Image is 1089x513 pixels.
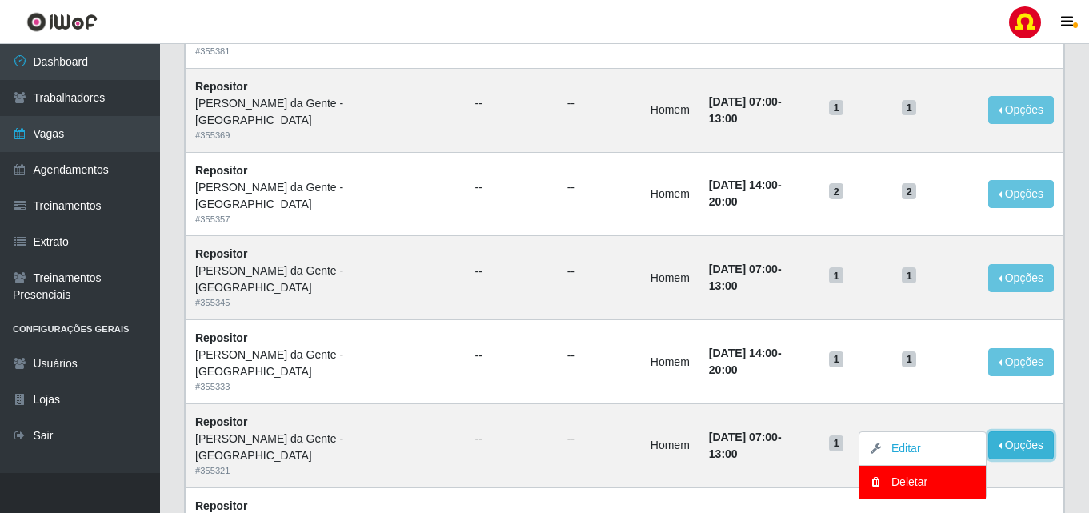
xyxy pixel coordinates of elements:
[195,415,247,428] strong: Repositor
[195,464,456,478] div: # 355321
[988,264,1054,292] button: Opções
[709,279,738,292] time: 13:00
[195,179,456,213] div: [PERSON_NAME] da Gente - [GEOGRAPHIC_DATA]
[988,180,1054,208] button: Opções
[709,178,782,208] strong: -
[567,347,631,364] ul: --
[709,95,778,108] time: [DATE] 07:00
[829,351,843,367] span: 1
[875,442,921,455] a: Editar
[195,164,247,177] strong: Repositor
[195,431,456,464] div: [PERSON_NAME] da Gente - [GEOGRAPHIC_DATA]
[195,263,456,296] div: [PERSON_NAME] da Gente - [GEOGRAPHIC_DATA]
[195,80,247,93] strong: Repositor
[902,183,916,199] span: 2
[567,263,631,280] ul: --
[988,96,1054,124] button: Opções
[709,431,778,443] time: [DATE] 07:00
[709,178,778,191] time: [DATE] 14:00
[709,431,782,460] strong: -
[475,347,548,364] ul: --
[195,331,247,344] strong: Repositor
[641,403,699,487] td: Homem
[195,95,456,129] div: [PERSON_NAME] da Gente - [GEOGRAPHIC_DATA]
[641,68,699,152] td: Homem
[567,431,631,447] ul: --
[195,380,456,394] div: # 355333
[567,179,631,196] ul: --
[829,435,843,451] span: 1
[902,100,916,116] span: 1
[641,152,699,236] td: Homem
[709,95,782,125] strong: -
[988,348,1054,376] button: Opções
[988,431,1054,459] button: Opções
[709,447,738,460] time: 13:00
[195,247,247,260] strong: Repositor
[641,320,699,404] td: Homem
[475,431,548,447] ul: --
[195,296,456,310] div: # 355345
[709,347,782,376] strong: -
[195,499,247,512] strong: Repositor
[195,347,456,380] div: [PERSON_NAME] da Gente - [GEOGRAPHIC_DATA]
[829,267,843,283] span: 1
[829,183,843,199] span: 2
[902,351,916,367] span: 1
[567,95,631,112] ul: --
[875,474,970,491] div: Deletar
[902,267,916,283] span: 1
[195,213,456,226] div: # 355357
[709,195,738,208] time: 20:00
[829,100,843,116] span: 1
[709,347,778,359] time: [DATE] 14:00
[26,12,98,32] img: CoreUI Logo
[195,45,456,58] div: # 355381
[709,263,778,275] time: [DATE] 07:00
[195,129,456,142] div: # 355369
[475,95,548,112] ul: --
[709,263,782,292] strong: -
[709,363,738,376] time: 20:00
[641,236,699,320] td: Homem
[475,263,548,280] ul: --
[475,179,548,196] ul: --
[709,112,738,125] time: 13:00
